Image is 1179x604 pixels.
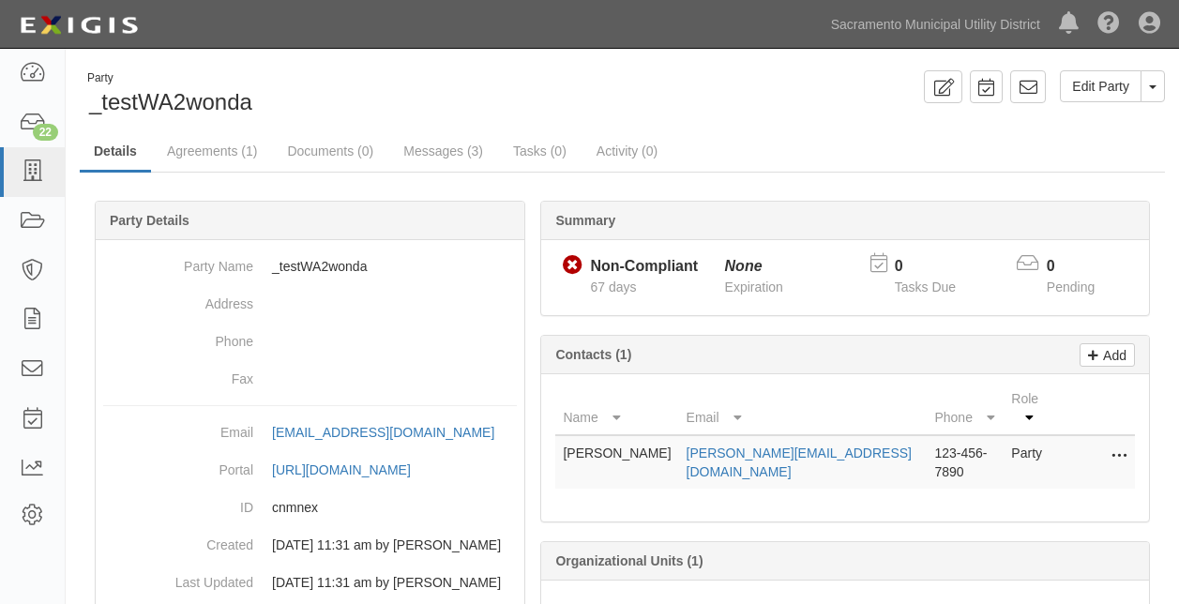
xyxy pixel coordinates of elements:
i: Non-Compliant [563,256,582,276]
i: None [725,258,763,274]
a: [PERSON_NAME][EMAIL_ADDRESS][DOMAIN_NAME] [687,445,912,479]
div: Party [87,70,252,86]
img: logo-5460c22ac91f19d4615b14bd174203de0afe785f0fc80cf4dbbc73dc1793850b.png [14,8,144,42]
div: Non-Compliant [590,256,698,278]
b: Contacts (1) [555,347,631,362]
a: [EMAIL_ADDRESS][DOMAIN_NAME] [272,425,515,440]
i: Help Center - Complianz [1097,13,1120,36]
p: 0 [895,256,979,278]
td: 123-456-7890 [927,435,1004,489]
th: Email [679,382,928,435]
td: Party [1004,435,1060,489]
th: Role [1004,382,1060,435]
dt: Email [103,414,253,442]
dd: 07/18/2025 11:31 am by Wonda Arbedul [103,564,517,601]
div: [EMAIL_ADDRESS][DOMAIN_NAME] [272,423,494,442]
td: [PERSON_NAME] [555,435,678,489]
dt: Portal [103,451,253,479]
dt: ID [103,489,253,517]
dd: cnmnex [103,489,517,526]
span: Expiration [725,279,783,294]
a: Agreements (1) [153,132,271,170]
dt: Last Updated [103,564,253,592]
dt: Fax [103,360,253,388]
p: Add [1098,344,1126,366]
p: 0 [1047,256,1118,278]
dt: Address [103,285,253,313]
a: Tasks (0) [499,132,581,170]
th: Name [555,382,678,435]
a: Messages (3) [389,132,497,170]
a: Sacramento Municipal Utility District [822,6,1050,43]
dt: Party Name [103,248,253,276]
dd: 07/18/2025 11:31 am by Wonda Arbedul [103,526,517,564]
div: 22 [33,124,58,141]
b: Party Details [110,213,189,228]
a: Details [80,132,151,173]
a: Activity (0) [582,132,672,170]
th: Phone [927,382,1004,435]
a: Add [1080,343,1135,367]
span: Tasks Due [895,279,956,294]
span: _testWA2wonda [89,89,252,114]
a: Documents (0) [273,132,387,170]
a: Edit Party [1060,70,1141,102]
b: Organizational Units (1) [555,553,703,568]
b: Summary [555,213,615,228]
dt: Phone [103,323,253,351]
span: Pending [1047,279,1095,294]
a: [URL][DOMAIN_NAME] [272,462,431,477]
span: Since 07/18/2025 [590,279,636,294]
dt: Created [103,526,253,554]
div: _testWA2wonda [80,70,609,118]
dd: _testWA2wonda [103,248,517,285]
